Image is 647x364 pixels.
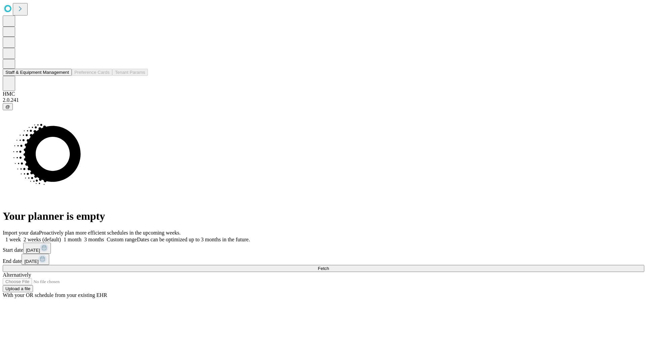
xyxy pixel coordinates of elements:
button: Tenant Params [112,69,148,76]
span: [DATE] [26,248,40,253]
div: HMC [3,91,644,97]
div: Start date [3,243,644,254]
div: 2.0.241 [3,97,644,103]
span: Proactively plan more efficient schedules in the upcoming weeks. [39,230,181,236]
span: Custom range [107,237,137,242]
span: @ [5,104,10,109]
span: 3 months [84,237,104,242]
button: Preference Cards [72,69,112,76]
h1: Your planner is empty [3,210,644,222]
button: Staff & Equipment Management [3,69,72,76]
span: Alternatively [3,272,31,278]
span: 1 week [5,237,21,242]
span: 2 weeks (default) [24,237,61,242]
span: 1 month [64,237,82,242]
span: Dates can be optimized up to 3 months in the future. [137,237,250,242]
button: [DATE] [23,243,51,254]
button: Upload a file [3,285,33,292]
span: [DATE] [24,259,38,264]
button: @ [3,103,13,110]
span: Import your data [3,230,39,236]
button: Fetch [3,265,644,272]
button: [DATE] [22,254,49,265]
div: End date [3,254,644,265]
span: Fetch [318,266,329,271]
span: With your OR schedule from your existing EHR [3,292,107,298]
